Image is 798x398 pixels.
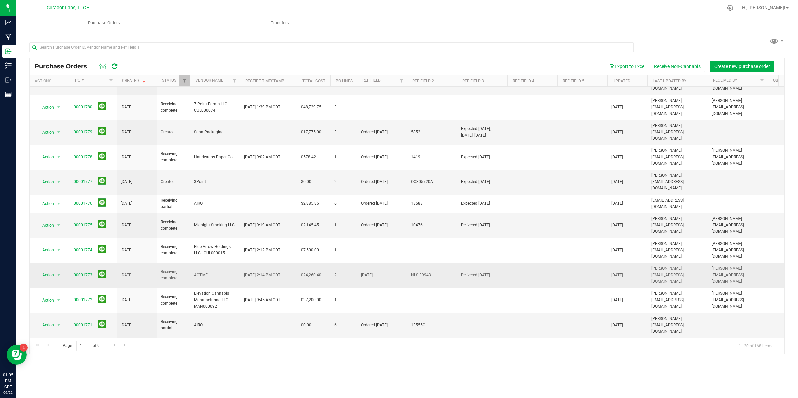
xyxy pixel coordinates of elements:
[5,48,12,55] inline-svg: Inbound
[334,322,353,328] span: 6
[302,79,325,83] a: Total Cost
[47,5,86,11] span: Curador Labs, LLC
[651,241,704,260] span: [PERSON_NAME][EMAIL_ADDRESS][DOMAIN_NAME]
[361,322,403,328] span: Ordered [DATE]
[194,200,236,207] span: AIRO
[121,247,132,253] span: [DATE]
[411,322,453,328] span: 13555C
[396,75,407,86] a: Filter
[301,200,319,207] span: $2,885.86
[36,320,54,330] span: Action
[245,79,284,83] a: Receipt Timestamp
[36,270,54,280] span: Action
[461,154,503,160] span: Expected [DATE]
[653,79,686,83] a: Last Updated By
[712,241,764,260] span: [PERSON_NAME][EMAIL_ADDRESS][DOMAIN_NAME]
[55,245,63,255] span: select
[7,345,27,365] iframe: Resource center
[301,222,319,228] span: $2,145.45
[195,78,223,83] a: Vendor Name
[55,320,63,330] span: select
[5,19,12,26] inline-svg: Analytics
[55,152,63,162] span: select
[726,5,734,11] div: Manage settings
[55,103,63,112] span: select
[74,223,92,227] a: 00001775
[361,272,403,278] span: [DATE]
[301,154,316,160] span: $578.42
[244,104,280,110] span: [DATE] 1:39 PM CDT
[650,61,705,72] button: Receive Non-Cannabis
[57,341,105,351] span: Page of 9
[36,177,54,187] span: Action
[611,200,623,207] span: [DATE]
[361,129,403,135] span: Ordered [DATE]
[651,97,704,117] span: [PERSON_NAME][EMAIL_ADDRESS][DOMAIN_NAME]
[161,179,186,185] span: Created
[121,179,132,185] span: [DATE]
[5,34,12,40] inline-svg: Manufacturing
[55,221,63,230] span: select
[244,222,280,228] span: [DATE] 9:19 AM CDT
[461,200,503,207] span: Expected [DATE]
[563,79,584,83] a: Ref Field 5
[461,126,503,138] span: Expected [DATE], [DATE], [DATE]
[36,128,54,137] span: Action
[651,216,704,235] span: [PERSON_NAME][EMAIL_ADDRESS][DOMAIN_NAME]
[334,154,353,160] span: 1
[194,179,236,185] span: 3Point
[611,247,623,253] span: [DATE]
[262,20,298,26] span: Transfers
[74,201,92,206] a: 00001776
[55,270,63,280] span: select
[74,105,92,109] a: 00001780
[611,104,623,110] span: [DATE]
[651,172,704,192] span: [PERSON_NAME][EMAIL_ADDRESS][DOMAIN_NAME]
[513,79,534,83] a: Ref Field 4
[74,130,92,134] a: 00001779
[611,154,623,160] span: [DATE]
[461,272,503,278] span: Delivered [DATE]
[121,322,132,328] span: [DATE]
[611,179,623,185] span: [DATE]
[3,390,13,395] p: 09/22
[121,297,132,303] span: [DATE]
[36,245,54,255] span: Action
[55,177,63,187] span: select
[36,199,54,208] span: Action
[361,200,403,207] span: Ordered [DATE]
[301,247,319,253] span: $7,500.00
[36,152,54,162] span: Action
[411,129,453,135] span: 5852
[35,79,67,83] div: Actions
[161,319,186,331] span: Receiving partial
[611,222,623,228] span: [DATE]
[334,297,353,303] span: 1
[229,75,240,86] a: Filter
[757,75,768,86] a: Filter
[712,147,764,167] span: [PERSON_NAME][EMAIL_ADDRESS][DOMAIN_NAME]
[121,154,132,160] span: [DATE]
[605,61,650,72] button: Export to Excel
[5,91,12,98] inline-svg: Reports
[712,265,764,285] span: [PERSON_NAME][EMAIL_ADDRESS][DOMAIN_NAME]
[76,341,88,351] input: 1
[194,101,236,114] span: 7 Point Farms LLC CUL000074
[733,341,778,351] span: 1 - 20 of 168 items
[74,273,92,277] a: 00001773
[651,265,704,285] span: [PERSON_NAME][EMAIL_ADDRESS][DOMAIN_NAME]
[106,75,117,86] a: Filter
[244,154,280,160] span: [DATE] 9:02 AM CDT
[461,222,503,228] span: Delivered [DATE]
[411,154,453,160] span: 1419
[301,322,311,328] span: $0.00
[110,341,119,350] a: Go to the next page
[462,79,484,83] a: Ref Field 3
[179,75,190,86] a: Filter
[461,179,503,185] span: Expected [DATE]
[742,5,785,10] span: Hi, [PERSON_NAME]!
[55,199,63,208] span: select
[161,197,186,210] span: Receiving partial
[5,62,12,69] inline-svg: Inventory
[361,154,403,160] span: Ordered [DATE]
